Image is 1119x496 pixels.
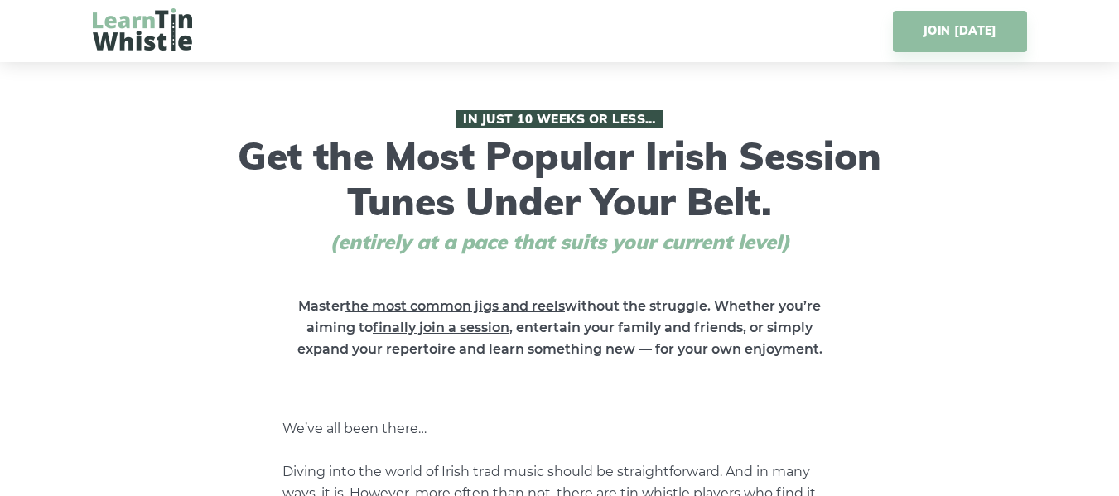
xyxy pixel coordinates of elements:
[233,110,887,254] h1: Get the Most Popular Irish Session Tunes Under Your Belt.
[297,298,822,357] strong: Master without the struggle. Whether you’re aiming to , entertain your family and friends, or sim...
[299,230,821,254] span: (entirely at a pace that suits your current level)
[456,110,663,128] span: In Just 10 Weeks or Less…
[93,8,192,51] img: LearnTinWhistle.com
[345,298,565,314] span: the most common jigs and reels
[373,320,509,335] span: finally join a session
[893,11,1026,52] a: JOIN [DATE]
